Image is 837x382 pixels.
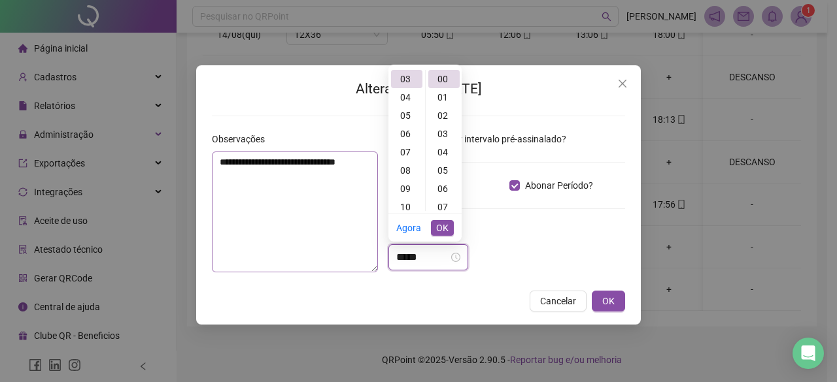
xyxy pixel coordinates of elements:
div: 05 [428,161,460,180]
span: Cancelar [540,294,576,308]
span: OK [436,221,449,235]
div: 06 [428,180,460,198]
div: 07 [391,143,422,161]
div: 03 [428,125,460,143]
span: OK [602,294,615,308]
span: close [617,78,628,89]
div: 06 [391,125,422,143]
div: Open Intercom Messenger [793,338,824,369]
div: 01 [428,88,460,106]
div: 05 [391,106,422,125]
span: Desconsiderar intervalo pré-assinalado? [399,132,572,146]
button: OK [431,220,454,236]
div: 00 [428,70,460,88]
button: OK [592,291,625,311]
div: 04 [428,143,460,161]
a: Agora [396,223,421,233]
h2: Alterar no dia [DATE] [212,78,625,100]
div: 07 [428,198,460,216]
div: 03 [391,70,422,88]
div: 10 [391,198,422,216]
button: Cancelar [530,291,587,311]
div: 09 [391,180,422,198]
button: Close [612,73,633,94]
div: 04 [391,88,422,106]
div: 08 [391,161,422,180]
label: Observações [212,132,273,146]
span: Abonar Período? [520,178,598,193]
div: 02 [428,106,460,125]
